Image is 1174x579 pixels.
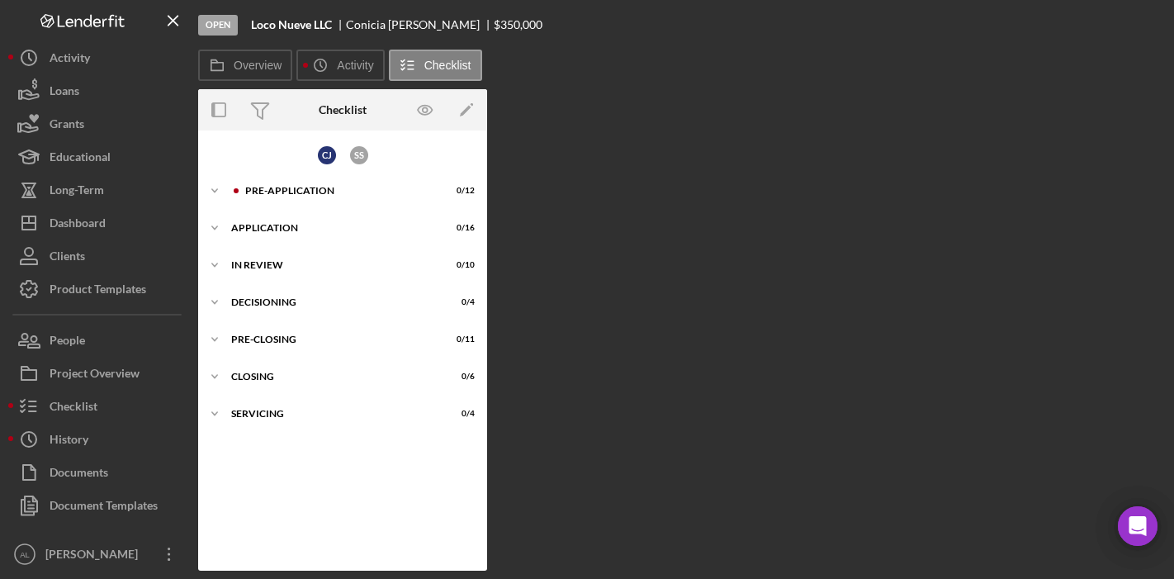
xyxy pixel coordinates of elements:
div: Application [231,223,433,233]
div: Pre-Closing [231,335,433,344]
button: Educational [8,140,190,173]
div: Long-Term [50,173,104,211]
div: 0 / 4 [445,409,475,419]
div: Clients [50,240,85,277]
div: S S [350,146,368,164]
div: Loans [50,74,79,112]
button: Product Templates [8,273,190,306]
div: People [50,324,85,361]
button: Document Templates [8,489,190,522]
div: Product Templates [50,273,146,310]
div: 0 / 12 [445,186,475,196]
button: People [8,324,190,357]
label: Checklist [424,59,471,72]
b: Loco Nueve LLC [251,18,332,31]
div: In Review [231,260,433,270]
button: AL[PERSON_NAME] [8,538,190,571]
div: [PERSON_NAME] [41,538,149,575]
div: Dashboard [50,206,106,244]
div: Servicing [231,409,433,419]
div: Checklist [50,390,97,427]
text: AL [20,550,30,559]
button: Checklist [389,50,482,81]
button: Project Overview [8,357,190,390]
div: Documents [50,456,108,493]
button: Activity [8,41,190,74]
div: Open [198,15,238,36]
div: Document Templates [50,489,158,526]
div: Open Intercom Messenger [1118,506,1157,546]
div: Grants [50,107,84,145]
span: $350,000 [494,17,542,31]
button: Grants [8,107,190,140]
button: Loans [8,74,190,107]
div: 0 / 4 [445,297,475,307]
div: 0 / 6 [445,372,475,382]
button: Dashboard [8,206,190,240]
div: Educational [50,140,111,178]
div: Pre-Application [245,186,433,196]
button: Documents [8,456,190,489]
label: Overview [234,59,282,72]
div: Decisioning [231,297,433,307]
div: 0 / 10 [445,260,475,270]
div: Activity [50,41,90,78]
button: Activity [296,50,384,81]
div: Closing [231,372,433,382]
div: Checklist [319,103,367,116]
div: 0 / 11 [445,335,475,344]
button: Overview [198,50,292,81]
div: Conicia [PERSON_NAME] [346,18,494,31]
div: Project Overview [50,357,140,394]
button: History [8,423,190,456]
div: History [50,423,88,460]
button: Long-Term [8,173,190,206]
button: Checklist [8,390,190,423]
div: C J [318,146,336,164]
label: Activity [337,59,373,72]
div: 0 / 16 [445,223,475,233]
button: Clients [8,240,190,273]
